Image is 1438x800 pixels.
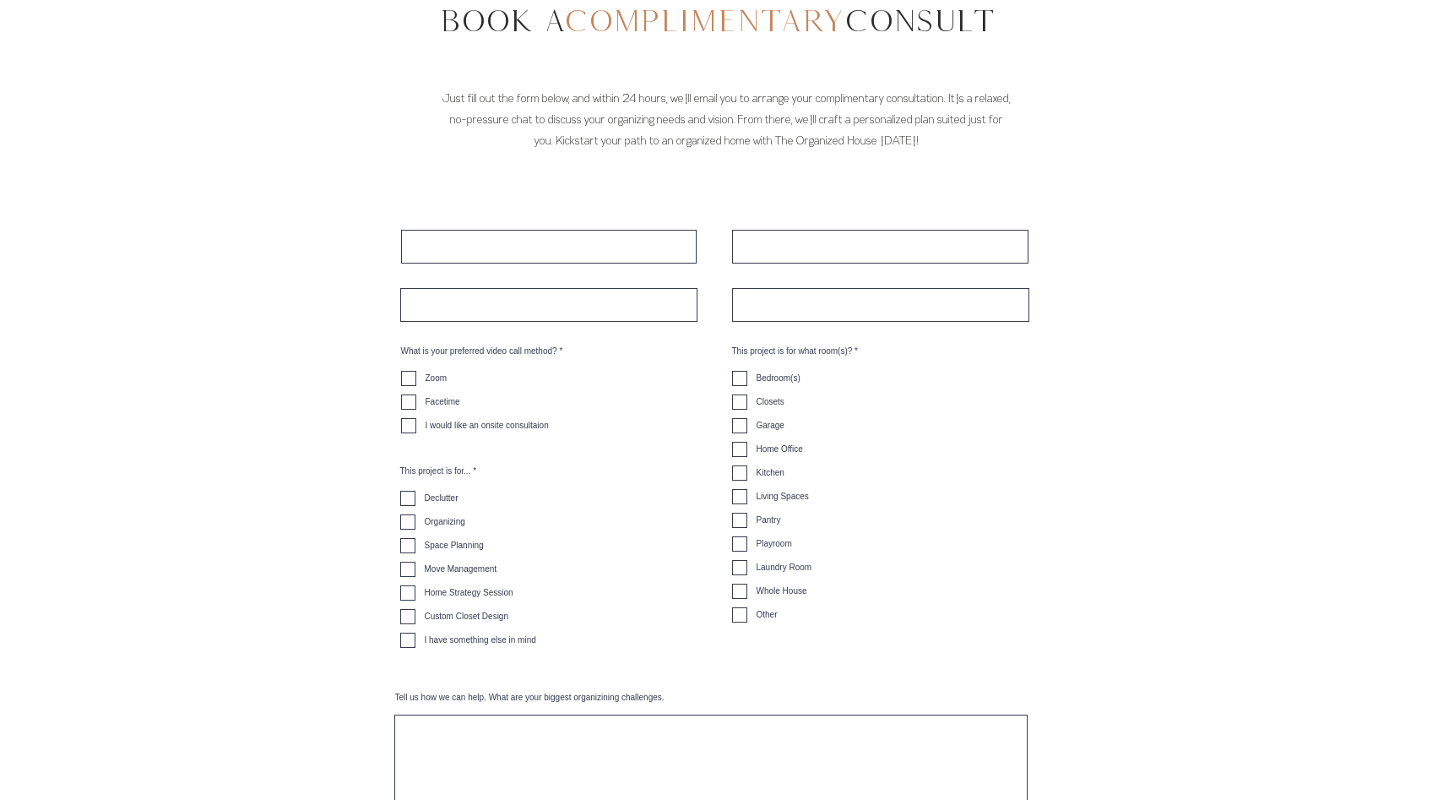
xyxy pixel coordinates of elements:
[425,612,508,621] span: Custom Closet Design
[757,397,784,406] span: Closets
[425,541,484,550] span: Space Planning
[757,444,803,454] span: Home Office
[425,635,536,645] span: I have something else in mind
[401,347,697,356] div: What is your preferred video call method?
[400,467,696,476] div: This project is for...
[757,563,812,572] span: Laundry Room
[426,397,460,406] span: Facetime
[425,517,465,526] span: Organizing
[564,3,844,38] span: Complimentary
[732,347,1028,356] div: This project is for what room(s)?
[394,694,1028,702] label: Tell us how we can help. What are your biggest organizining challenges.
[757,421,784,430] span: Garage
[757,610,778,619] span: Other
[757,515,781,525] span: Pantry
[757,468,784,477] span: Kitchen
[426,421,549,430] span: I would like an onsite consultaion
[425,588,513,597] span: Home Strategy Session
[425,564,497,574] span: Move Management
[425,493,459,503] span: Declutter
[442,88,1012,152] p: Just fill out the form below, and within 24 hours, we'll email you to arrange your complimentary ...
[757,492,809,501] span: Living Spaces
[757,539,792,548] span: Playroom
[757,373,800,383] span: Bedroom(s)
[426,373,448,383] span: Zoom
[757,586,807,596] span: Whole House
